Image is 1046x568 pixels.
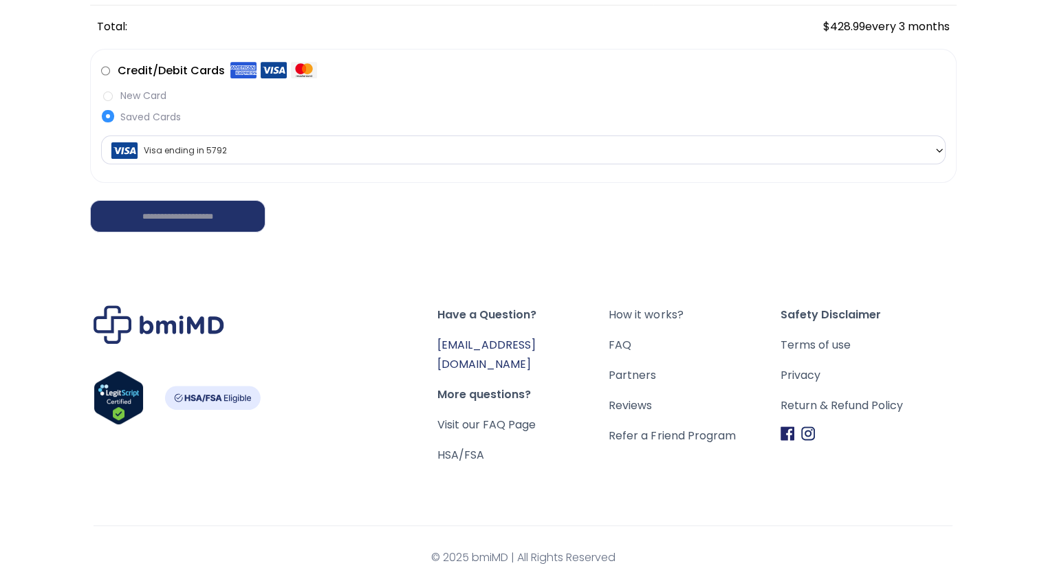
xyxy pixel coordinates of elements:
[653,6,956,48] td: every 3 months
[781,396,952,415] a: Return & Refund Policy
[261,61,287,79] img: Visa
[101,135,946,164] span: Visa ending in 5792
[781,336,952,355] a: Terms of use
[90,6,654,48] th: Total:
[164,386,261,410] img: HSA-FSA
[437,305,609,325] span: Have a Question?
[781,305,952,325] span: Safety Disclaimer
[823,19,865,34] span: 428.99
[609,426,781,446] a: Refer a Friend Program
[609,396,781,415] a: Reviews
[291,61,317,79] img: Mastercard
[437,447,484,463] a: HSA/FSA
[609,366,781,385] a: Partners
[94,305,224,343] img: Brand Logo
[781,426,794,441] img: Facebook
[101,110,946,124] label: Saved Cards
[609,305,781,325] a: How it works?
[105,136,941,165] span: Visa ending in 5792
[230,61,257,79] img: Amex
[437,385,609,404] span: More questions?
[94,371,144,425] img: Verify Approval for www.bmimd.com
[823,19,830,34] span: $
[437,417,536,433] a: Visit our FAQ Page
[118,60,317,82] label: Credit/Debit Cards
[609,336,781,355] a: FAQ
[437,337,536,372] a: [EMAIL_ADDRESS][DOMAIN_NAME]
[101,89,946,103] label: New Card
[94,548,952,567] span: © 2025 bmiMD | All Rights Reserved
[94,371,144,431] a: Verify LegitScript Approval for www.bmimd.com
[801,426,815,441] img: Instagram
[781,366,952,385] a: Privacy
